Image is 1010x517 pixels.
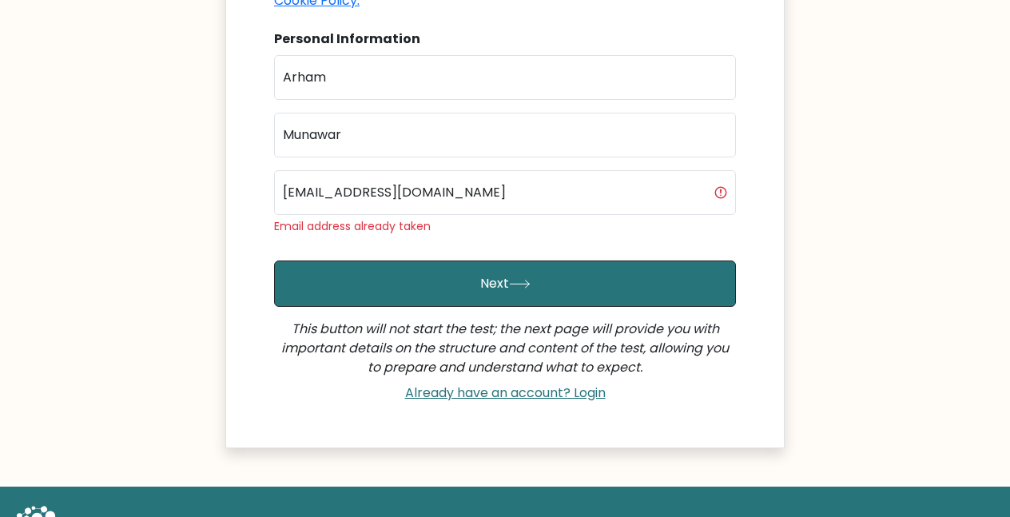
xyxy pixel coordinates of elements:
input: First name [274,55,736,100]
i: This button will not start the test; the next page will provide you with important details on the... [281,320,729,376]
div: Email address already taken [274,218,736,235]
input: Last name [274,113,736,157]
button: Next [274,260,736,307]
a: Already have an account? Login [399,384,612,402]
div: Personal Information [274,30,736,49]
input: Email [274,170,736,215]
